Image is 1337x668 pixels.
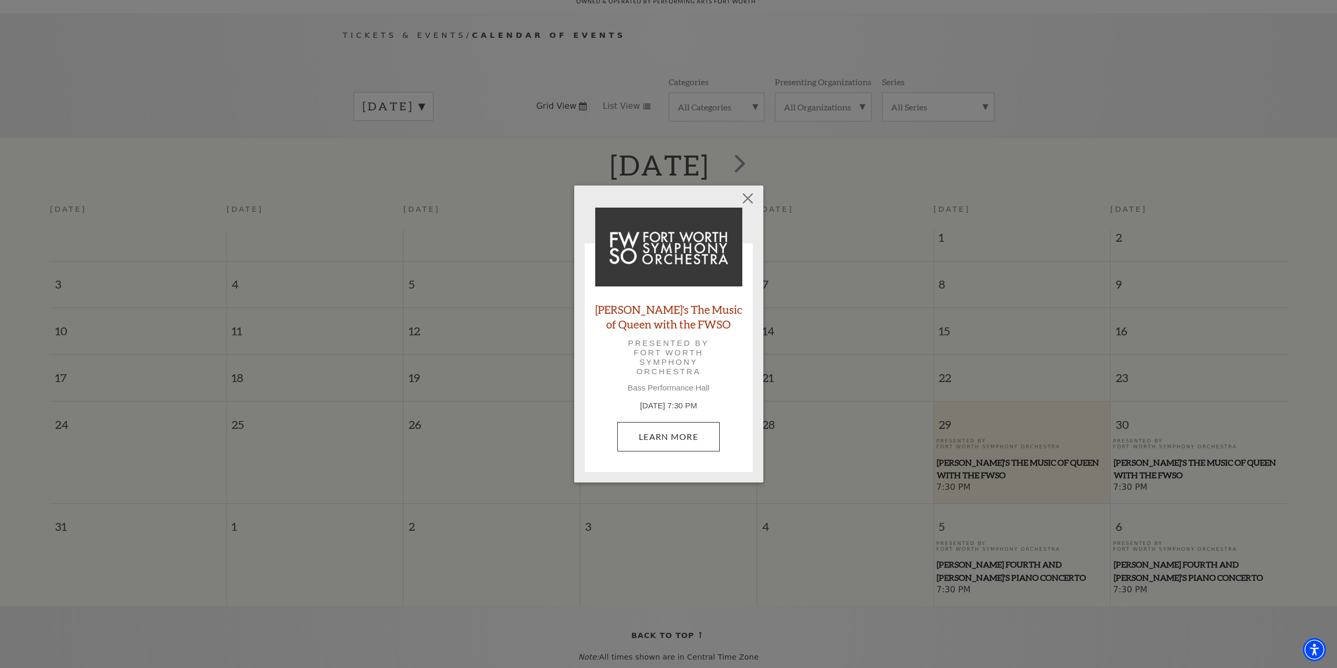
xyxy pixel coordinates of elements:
[595,383,742,393] p: Bass Performance Hall
[595,208,742,286] img: Windborne's The Music of Queen with the FWSO
[1303,638,1326,661] div: Accessibility Menu
[617,422,720,451] a: August 30, 7:30 PM Learn More
[595,400,742,412] p: [DATE] 7:30 PM
[738,188,758,208] button: Close
[610,338,728,377] p: Presented by Fort Worth Symphony Orchestra
[595,302,742,331] a: [PERSON_NAME]'s The Music of Queen with the FWSO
